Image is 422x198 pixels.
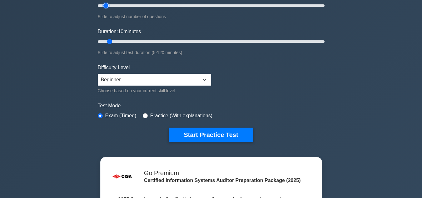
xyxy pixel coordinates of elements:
[169,128,253,142] button: Start Practice Test
[98,13,325,20] div: Slide to adjust number of questions
[118,29,123,34] span: 10
[98,28,141,35] label: Duration: minutes
[98,87,211,94] div: Choose based on your current skill level
[98,49,325,56] div: Slide to adjust test duration (5-120 minutes)
[98,102,325,109] label: Test Mode
[105,112,137,119] label: Exam (Timed)
[150,112,212,119] label: Practice (With explanations)
[98,64,130,71] label: Difficulty Level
